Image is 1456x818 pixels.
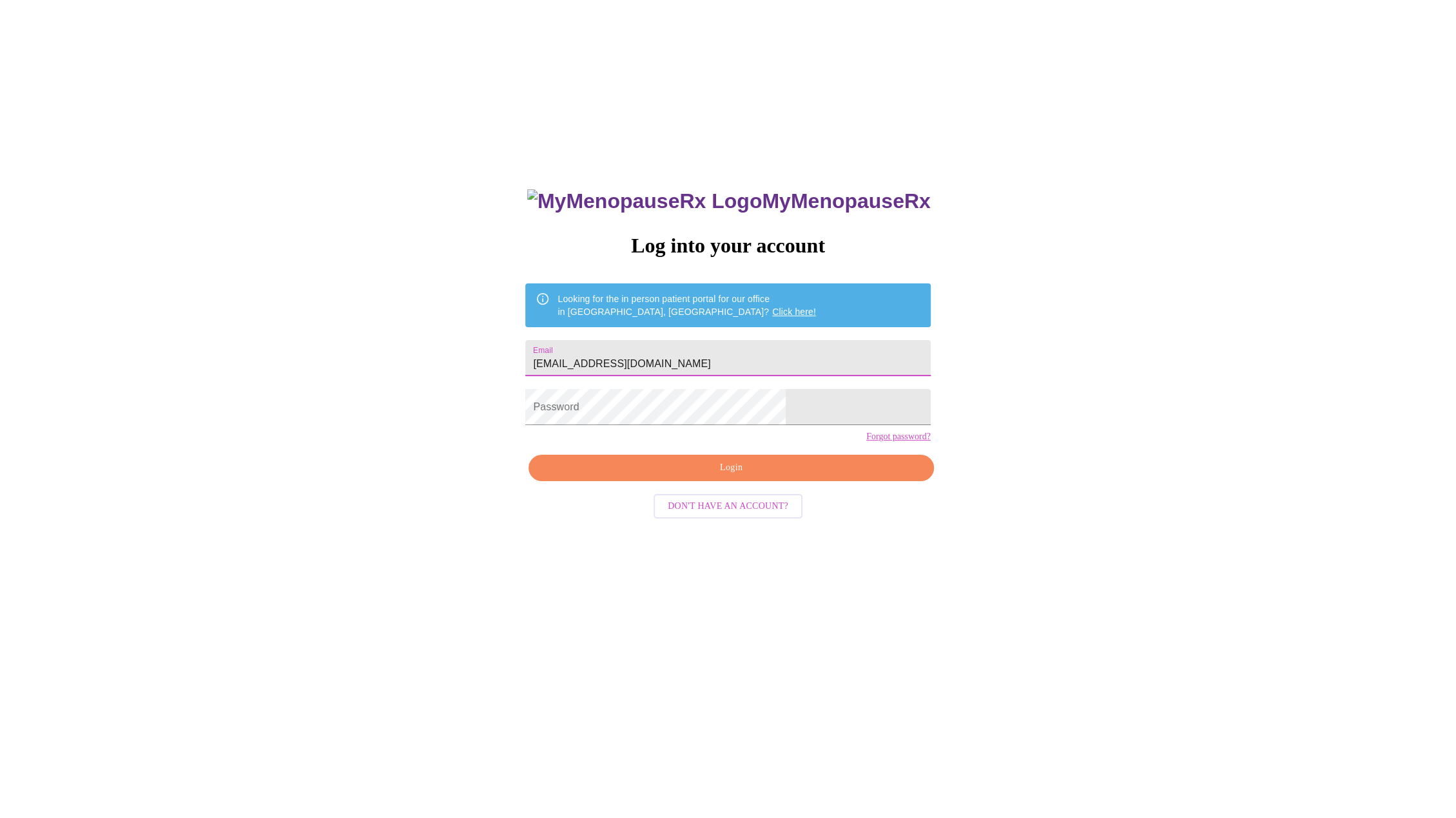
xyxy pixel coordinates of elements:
button: Login [529,455,933,481]
a: Don't have an account? [650,499,806,510]
h3: Log into your account [525,234,930,258]
a: Forgot password? [866,432,931,442]
button: Don't have an account? [654,494,802,519]
span: Login [543,460,918,476]
h3: MyMenopauseRx [527,189,931,213]
a: Click here! [772,307,816,317]
img: MyMenopauseRx Logo [527,189,762,213]
span: Don't have an account? [668,499,788,515]
div: Looking for the in person patient portal for our office in [GEOGRAPHIC_DATA], [GEOGRAPHIC_DATA]? [558,287,816,323]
